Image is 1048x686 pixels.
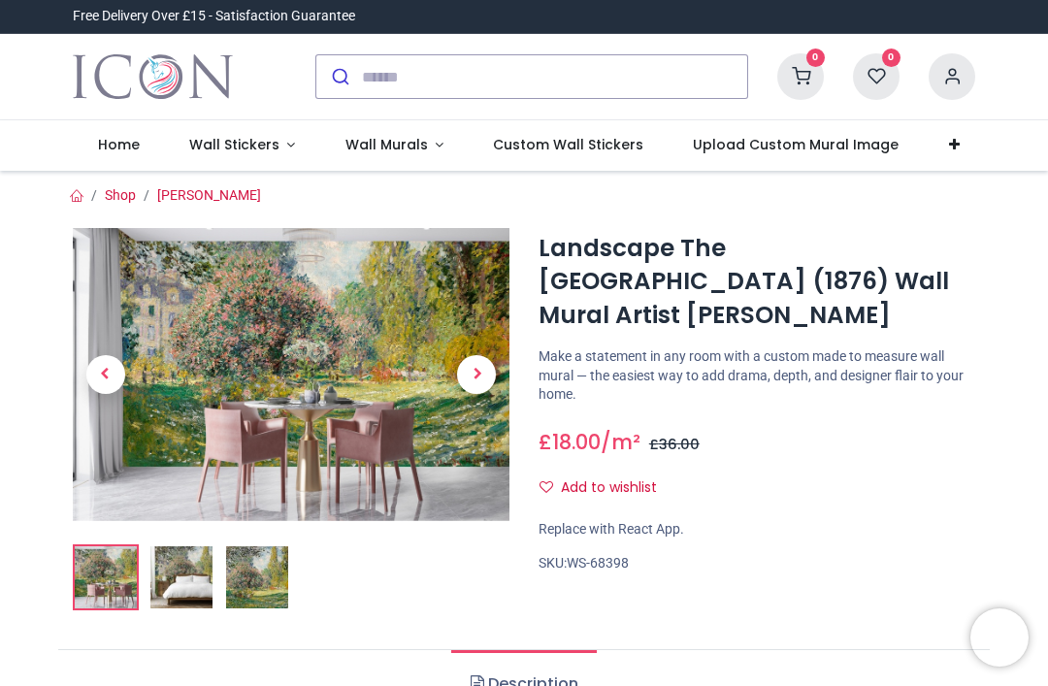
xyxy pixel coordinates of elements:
[226,546,288,608] img: WS-68398-03
[777,68,824,83] a: 0
[539,520,975,539] div: Replace with React App.
[73,49,233,104] img: Icon Wall Stickers
[189,135,279,154] span: Wall Stickers
[693,135,899,154] span: Upload Custom Mural Image
[320,120,469,171] a: Wall Murals
[649,435,700,454] span: £
[567,555,629,571] span: WS-68398
[539,347,975,405] p: Make a statement in any room with a custom made to measure wall mural — the easiest way to add dr...
[882,49,901,67] sup: 0
[98,135,140,154] span: Home
[157,187,261,203] a: [PERSON_NAME]
[540,480,553,494] i: Add to wishlist
[601,428,640,456] span: /m²
[86,355,125,394] span: Previous
[853,68,900,83] a: 0
[75,546,137,608] img: Landscape The Parc Monceau (1876) Wall Mural Artist Claude Monet
[493,135,643,154] span: Custom Wall Stickers
[316,55,362,98] button: Submit
[457,355,496,394] span: Next
[345,135,428,154] span: Wall Murals
[806,49,825,67] sup: 0
[444,272,510,476] a: Next
[73,49,233,104] a: Logo of Icon Wall Stickers
[970,608,1029,667] iframe: Brevo live chat
[539,472,673,505] button: Add to wishlistAdd to wishlist
[73,228,509,520] img: Landscape The Parc Monceau (1876) Wall Mural Artist Claude Monet
[105,187,136,203] a: Shop
[164,120,320,171] a: Wall Stickers
[539,554,975,573] div: SKU:
[73,7,355,26] div: Free Delivery Over £15 - Satisfaction Guarantee
[150,546,213,608] img: WS-68398-02
[539,232,975,332] h1: Landscape The [GEOGRAPHIC_DATA] (1876) Wall Mural Artist [PERSON_NAME]
[73,272,139,476] a: Previous
[568,7,975,26] iframe: Customer reviews powered by Trustpilot
[552,428,601,456] span: 18.00
[659,435,700,454] span: 36.00
[539,428,601,456] span: £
